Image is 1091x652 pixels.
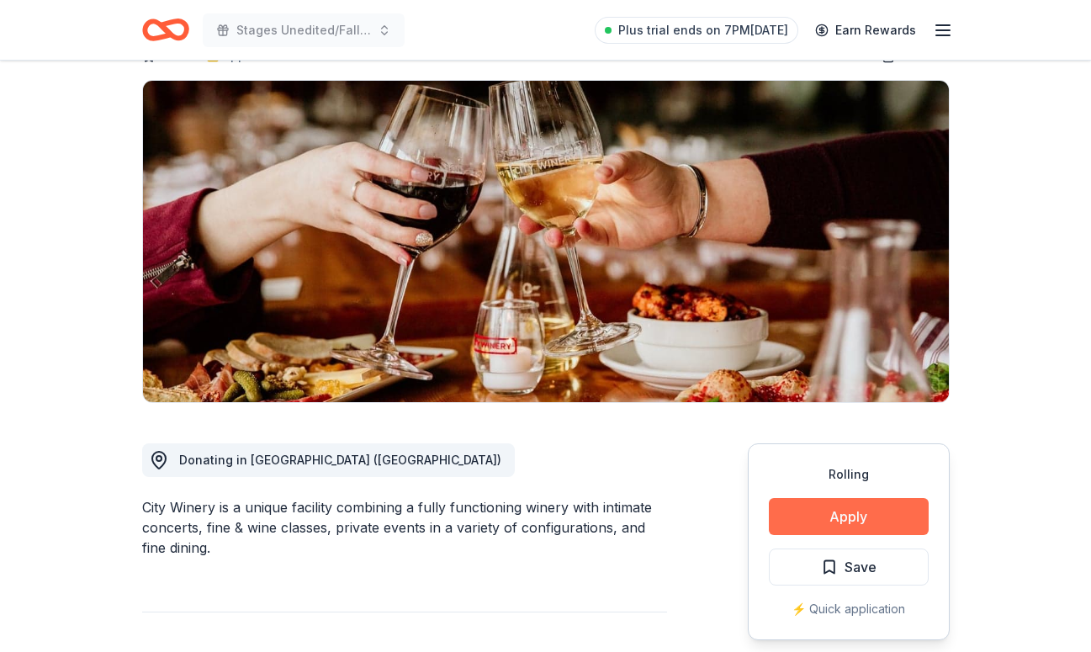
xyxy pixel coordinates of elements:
[595,17,798,44] a: Plus trial ends on 7PM[DATE]
[845,556,877,578] span: Save
[142,10,189,50] a: Home
[769,498,929,535] button: Apply
[769,599,929,619] div: ⚡️ Quick application
[203,13,405,47] button: Stages Unedited/Fall Fundraiser
[769,464,929,485] div: Rolling
[142,497,667,558] div: City Winery is a unique facility combining a fully functioning winery with intimate concerts, fin...
[236,20,371,40] span: Stages Unedited/Fall Fundraiser
[618,20,788,40] span: Plus trial ends on 7PM[DATE]
[179,453,501,467] span: Donating in [GEOGRAPHIC_DATA] ([GEOGRAPHIC_DATA])
[143,81,949,402] img: Image for City Winery (Chicago)
[805,15,926,45] a: Earn Rewards
[769,549,929,586] button: Save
